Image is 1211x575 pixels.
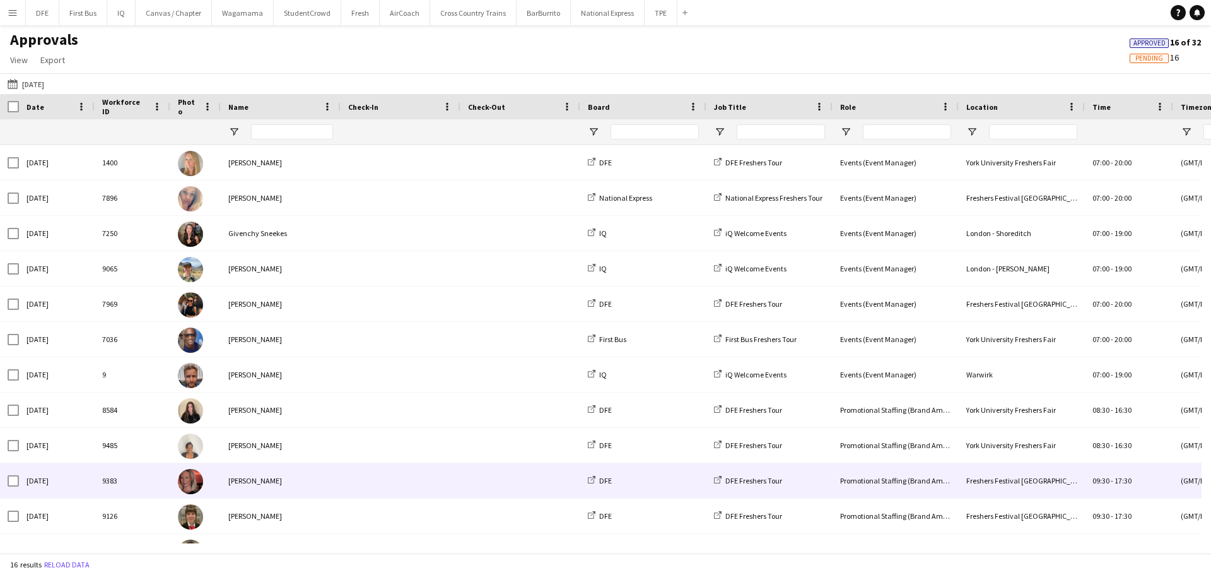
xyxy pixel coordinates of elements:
a: Export [35,52,70,68]
span: 07:00 [1092,335,1109,344]
span: National Express [599,193,652,203]
a: IQ [588,228,607,238]
span: 08:30 [1092,441,1109,450]
div: Events (Event Manager) [833,216,959,251]
span: DFE [599,405,612,415]
div: 7036 [95,322,170,357]
span: 07:00 [1092,299,1109,309]
div: [DATE] [19,534,95,569]
div: [PERSON_NAME] [221,534,341,569]
div: Promotional Staffing (Brand Ambassadors) [833,499,959,533]
span: iQ Welcome Events [725,264,787,273]
span: First Bus [599,335,626,344]
span: - [1111,158,1113,167]
button: StudentCrowd [274,1,341,25]
span: 20:00 [1114,299,1132,309]
button: AirCoach [380,1,430,25]
div: [PERSON_NAME] [221,251,341,286]
div: Freshers Festival [GEOGRAPHIC_DATA] [959,287,1085,321]
a: IQ [588,370,607,379]
img: Tim Bodenham [178,363,203,388]
button: [DATE] [5,76,47,92]
button: TPE [645,1,677,25]
button: First Bus [59,1,107,25]
div: [PERSON_NAME] [221,145,341,180]
button: Open Filter Menu [1181,126,1192,138]
div: [PERSON_NAME] [221,499,341,533]
a: iQ Welcome Events [714,228,787,238]
div: [DATE] [19,393,95,427]
span: 20:00 [1114,158,1132,167]
div: [PERSON_NAME] [221,322,341,357]
img: Heather Jardine [178,504,203,530]
a: DFE [588,299,612,309]
span: iQ Welcome Events [725,228,787,238]
span: DFE Freshers Tour [725,511,782,521]
button: Open Filter Menu [228,126,240,138]
span: 09:30 [1092,511,1109,521]
span: Export [40,54,65,66]
button: Open Filter Menu [588,126,599,138]
a: iQ Welcome Events [714,264,787,273]
div: 9065 [95,251,170,286]
span: 16:30 [1114,405,1132,415]
div: [DATE] [19,428,95,463]
span: Date [26,102,44,112]
input: Board Filter Input [611,124,699,139]
img: Givenchy Sneekes [178,222,203,247]
div: Events (Event Manager) [833,287,959,321]
div: Givenchy Sneekes [221,216,341,251]
button: Canvas / Chapter [136,1,212,25]
div: Events (Event Manager) [833,322,959,357]
div: [DATE] [19,287,95,321]
a: National Express Freshers Tour [714,193,822,203]
a: iQ Welcome Events [714,370,787,379]
span: 16 [1130,52,1179,63]
img: Maria Oriordan [178,292,203,317]
span: DFE Freshers Tour [725,405,782,415]
div: [DATE] [19,322,95,357]
div: 9 [95,357,170,392]
div: London - [PERSON_NAME] [959,534,1085,569]
span: 07:00 [1092,193,1109,203]
div: Promotional Staffing (Brand Ambassadors) [833,463,959,498]
button: Wagamama [212,1,274,25]
img: Ione Smith [178,398,203,424]
button: Reload data [42,558,92,572]
input: Name Filter Input [251,124,333,139]
span: DFE [599,511,612,521]
a: First Bus Freshers Tour [714,335,797,344]
span: Check-In [348,102,378,112]
span: 16:30 [1114,441,1132,450]
span: 19:00 [1114,370,1132,379]
a: National Express [588,193,652,203]
div: 9126 [95,499,170,533]
div: Events (Event Manager) [833,181,959,215]
div: 7250 [95,216,170,251]
a: DFE [588,158,612,167]
div: Freshers Festival [GEOGRAPHIC_DATA] [959,181,1085,215]
span: - [1111,441,1113,450]
span: Pending [1135,54,1163,62]
a: First Bus [588,335,626,344]
a: IQ [588,264,607,273]
div: [PERSON_NAME] [221,181,341,215]
span: Job Title [714,102,746,112]
input: Location Filter Input [989,124,1077,139]
div: Freshers Festival [GEOGRAPHIC_DATA] [959,463,1085,498]
span: - [1111,193,1113,203]
span: 19:00 [1114,228,1132,238]
span: DFE [599,476,612,485]
div: Events (Event Manager) [833,145,959,180]
span: 20:00 [1114,335,1132,344]
div: 8584 [95,393,170,427]
button: DFE [26,1,59,25]
div: [PERSON_NAME] [221,393,341,427]
span: - [1111,370,1113,379]
span: Check-Out [468,102,505,112]
span: IQ [599,370,607,379]
img: Eliza Gabb [178,186,203,211]
div: Promotional Staffing (Brand Ambassadors) [833,393,959,427]
div: Promotional Staffing (Brand Ambassadors) [833,428,959,463]
button: IQ [107,1,136,25]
